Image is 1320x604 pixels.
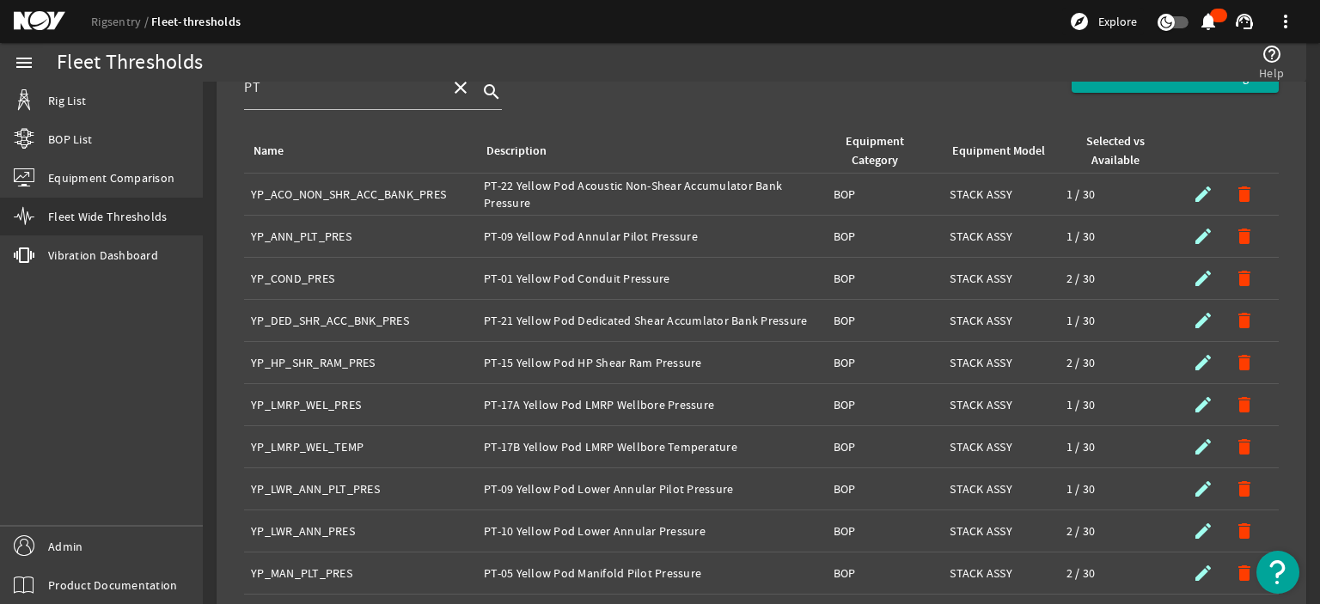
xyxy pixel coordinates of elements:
[57,54,203,71] div: Fleet Thresholds
[1066,270,1170,287] div: 2 / 30
[14,52,34,73] mat-icon: menu
[950,354,1053,371] div: STACK ASSY
[251,564,470,582] div: YP_MAN_PLT_PRES
[1066,564,1170,582] div: 2 / 30
[484,396,820,413] div: PT-17A Yellow Pod LMRP Wellbore Pressure
[952,142,1045,161] div: Equipment Model
[48,169,174,186] span: Equipment Comparison
[484,177,820,211] div: PT-22 Yellow Pod Acoustic Non-Shear Accumulator Bank Pressure
[950,228,1053,245] div: STACK ASSY
[1098,13,1137,30] span: Explore
[14,245,34,265] mat-icon: vibration
[836,132,914,170] div: Equipment Category
[950,522,1053,540] div: STACK ASSY
[251,396,470,413] div: YP_LMRP_WEL_PRES
[484,480,820,497] div: PT-09 Yellow Pod Lower Annular Pilot Pressure
[251,228,470,245] div: YP_ANN_PLT_PRES
[251,312,470,329] div: YP_DED_SHR_ACC_BNK_PRES
[484,228,820,245] div: PT-09 Yellow Pod Annular Pilot Pressure
[834,522,937,540] div: BOP
[1234,11,1255,32] mat-icon: support_agent
[950,480,1053,497] div: STACK ASSY
[251,522,470,540] div: YP_LWR_ANN_PRES
[834,270,937,287] div: BOP
[1066,522,1170,540] div: 2 / 30
[834,312,937,329] div: BOP
[834,228,937,245] div: BOP
[254,142,284,161] div: Name
[91,14,151,29] a: Rigsentry
[481,82,502,102] i: search
[48,92,86,109] span: Rig List
[450,77,471,98] mat-icon: close
[251,438,470,455] div: YP_LMRP_WEL_TEMP
[1062,8,1144,35] button: Explore
[834,186,937,203] div: BOP
[950,270,1053,287] div: STACK ASSY
[484,522,820,540] div: PT-10 Yellow Pod Lower Annular Pressure
[251,480,470,497] div: YP_LWR_ANN_PLT_PRES
[834,480,937,497] div: BOP
[1198,11,1219,32] mat-icon: notifications
[950,396,1053,413] div: STACK ASSY
[1066,438,1170,455] div: 1 / 30
[1069,132,1163,170] div: Selected vs Available
[484,270,820,287] div: PT-01 Yellow Pod Conduit Pressure
[950,186,1053,203] div: STACK ASSY
[1256,551,1299,594] button: Open Resource Center
[48,247,158,264] span: Vibration Dashboard
[1069,11,1090,32] mat-icon: explore
[251,270,470,287] div: YP_COND_PRES
[151,14,241,30] a: Fleet-thresholds
[1066,354,1170,371] div: 2 / 30
[1066,396,1170,413] div: 1 / 30
[1066,186,1170,203] div: 1 / 30
[834,564,937,582] div: BOP
[1265,1,1306,42] button: more_vert
[950,438,1053,455] div: STACK ASSY
[48,577,177,594] span: Product Documentation
[1066,312,1170,329] div: 1 / 30
[1072,62,1279,93] button: Create New Standardized Signal
[1066,228,1170,245] div: 1 / 30
[1259,64,1284,82] span: Help
[48,538,82,555] span: Admin
[251,186,470,203] div: YP_ACO_NON_SHR_ACC_BANK_PRES
[950,312,1053,329] div: STACK ASSY
[834,396,937,413] div: BOP
[484,564,820,582] div: PT-05 Yellow Pod Manifold Pilot Pressure
[1262,44,1282,64] mat-icon: help_outline
[484,438,820,455] div: PT-17B Yellow Pod LMRP Wellbore Temperature
[834,132,930,170] div: Equipment Category
[834,354,937,371] div: BOP
[486,142,547,161] div: Description
[251,354,470,371] div: YP_HP_SHR_RAM_PRES
[48,131,92,148] span: BOP List
[950,564,1053,582] div: STACK ASSY
[484,142,813,161] div: Description
[834,438,937,455] div: BOP
[484,312,820,329] div: PT-21 Yellow Pod Dedicated Shear Accumlator Bank Pressure
[1066,480,1170,497] div: 1 / 30
[484,354,820,371] div: PT-15 Yellow Pod HP Shear Ram Pressure
[48,208,167,225] span: Fleet Wide Thresholds
[251,142,463,161] div: Name
[244,77,437,98] input: Search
